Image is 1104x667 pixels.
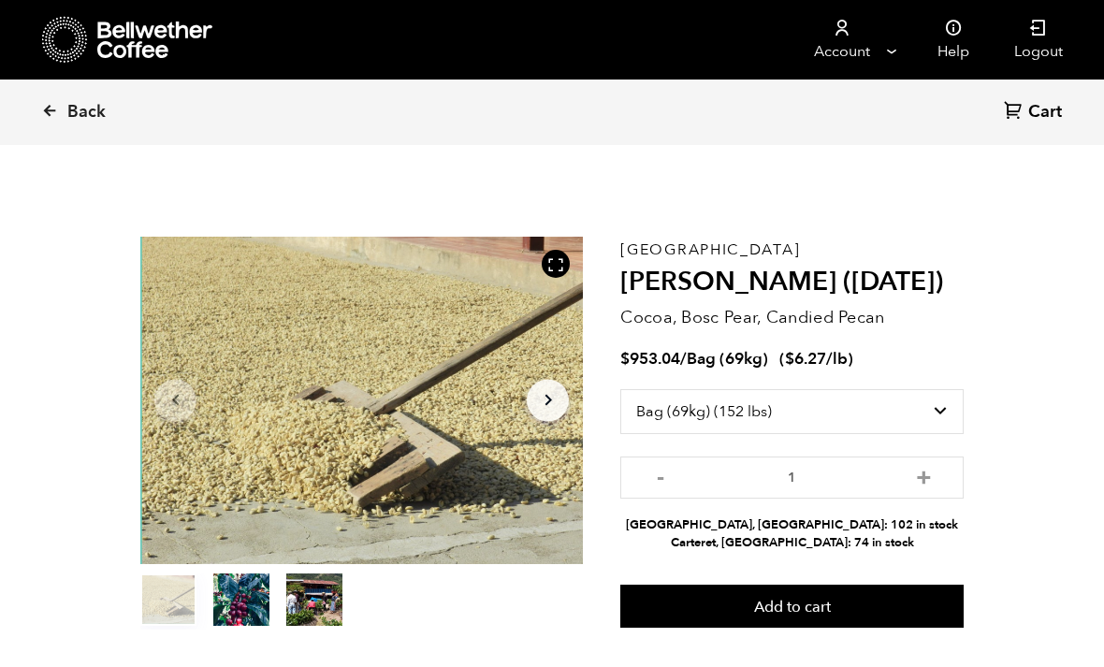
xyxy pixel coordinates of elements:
[620,305,964,330] p: Cocoa, Bosc Pear, Candied Pecan
[785,348,794,370] span: $
[620,267,964,298] h2: [PERSON_NAME] ([DATE])
[826,348,848,370] span: /lb
[687,348,768,370] span: Bag (69kg)
[680,348,687,370] span: /
[779,348,853,370] span: ( )
[620,516,964,534] li: [GEOGRAPHIC_DATA], [GEOGRAPHIC_DATA]: 102 in stock
[620,348,630,370] span: $
[620,534,964,552] li: Carteret, [GEOGRAPHIC_DATA]: 74 in stock
[1004,100,1067,125] a: Cart
[785,348,826,370] bdi: 6.27
[912,466,936,485] button: +
[620,348,680,370] bdi: 953.04
[1028,101,1062,123] span: Cart
[620,585,964,628] button: Add to cart
[648,466,672,485] button: -
[67,101,106,123] span: Back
